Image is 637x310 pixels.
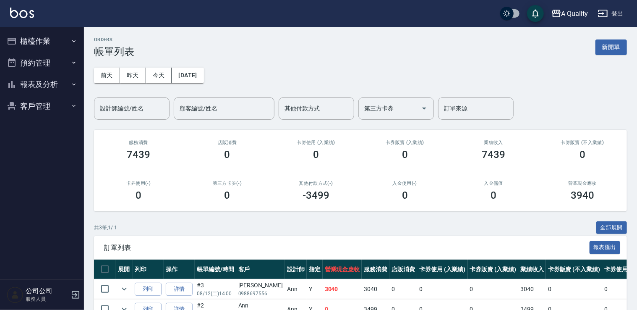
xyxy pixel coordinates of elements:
[323,260,362,279] th: 營業現金應收
[26,287,68,295] h5: 公司公司
[362,279,389,299] td: 3040
[146,68,172,83] button: 今天
[602,279,637,299] td: 0
[193,181,262,186] h2: 第三方卡券(-)
[94,224,117,231] p: 共 3 筆, 1 / 1
[225,149,230,160] h3: 0
[3,95,81,117] button: 客戶管理
[282,140,350,145] h2: 卡券使用 (入業績)
[120,68,146,83] button: 昨天
[459,140,528,145] h2: 業績收入
[26,295,68,303] p: 服務人員
[303,189,329,201] h3: -3499
[590,241,621,254] button: 報表匯出
[459,181,528,186] h2: 入金儲值
[166,283,193,296] a: 詳情
[172,68,204,83] button: [DATE]
[596,221,627,234] button: 全部展開
[116,260,133,279] th: 展開
[225,189,230,201] h3: 0
[238,290,283,297] p: 0988697556
[104,181,173,186] h2: 卡券使用(-)
[195,279,236,299] td: #3
[238,301,283,310] div: Ann
[94,37,134,42] h2: ORDERS
[3,30,81,52] button: 櫃檯作業
[307,279,323,299] td: Y
[402,149,408,160] h3: 0
[118,283,131,295] button: expand row
[417,279,468,299] td: 0
[238,281,283,290] div: [PERSON_NAME]
[468,260,519,279] th: 卡券販賣 (入業績)
[197,290,234,297] p: 08/12 (二) 14:00
[362,260,389,279] th: 服務消費
[546,260,602,279] th: 卡券販賣 (不入業績)
[164,260,195,279] th: 操作
[482,149,506,160] h3: 7439
[135,283,162,296] button: 列印
[282,181,350,186] h2: 其他付款方式(-)
[313,149,319,160] h3: 0
[548,140,617,145] h2: 卡券販賣 (不入業績)
[417,260,468,279] th: 卡券使用 (入業績)
[389,279,417,299] td: 0
[548,5,592,22] button: A Quality
[389,260,417,279] th: 店販消費
[193,140,262,145] h2: 店販消費
[3,74,81,95] button: 報表及分析
[595,6,627,21] button: 登出
[3,52,81,74] button: 預約管理
[236,260,285,279] th: 客戶
[527,5,544,22] button: save
[580,149,585,160] h3: 0
[323,279,362,299] td: 3040
[595,43,627,51] a: 新開單
[195,260,236,279] th: 帳單編號/時間
[127,149,150,160] h3: 7439
[10,8,34,18] img: Logo
[133,260,164,279] th: 列印
[590,243,621,251] a: 報表匯出
[595,39,627,55] button: 新開單
[136,189,141,201] h3: 0
[518,260,546,279] th: 業績收入
[7,286,23,303] img: Person
[561,8,588,19] div: A Quality
[468,279,519,299] td: 0
[371,181,439,186] h2: 入金使用(-)
[94,68,120,83] button: 前天
[285,279,307,299] td: Ann
[491,189,496,201] h3: 0
[418,102,431,115] button: Open
[402,189,408,201] h3: 0
[307,260,323,279] th: 指定
[285,260,307,279] th: 設計師
[104,244,590,252] span: 訂單列表
[548,181,617,186] h2: 營業現金應收
[94,46,134,58] h3: 帳單列表
[546,279,602,299] td: 0
[104,140,173,145] h3: 服務消費
[602,260,637,279] th: 卡券使用(-)
[571,189,594,201] h3: 3940
[371,140,439,145] h2: 卡券販賣 (入業績)
[518,279,546,299] td: 3040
